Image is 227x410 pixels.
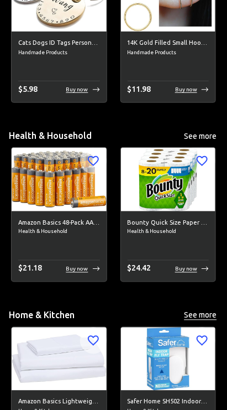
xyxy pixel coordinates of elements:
[18,38,100,48] h6: Cats Dogs ID Tags Personalized Lovely Symbols Pets Collar Name Accessories Simple Custom Engraved...
[175,265,197,273] p: Buy now
[128,48,209,57] span: Handmade Products
[175,85,197,94] p: Buy now
[128,218,209,228] h6: Bounty Quick Size Paper Towels, White, 8 Family Rolls = 20 Regular Rolls (Packaging May Vary)
[121,148,216,211] img: Bounty Quick Size Paper Towels, White, 8 Family Rolls = 20 Regular Rolls (Packaging May Vary) image
[128,264,151,273] span: $ 24.42
[66,85,88,94] p: Buy now
[18,397,100,407] h6: Amazon Basics Lightweight Super Soft Easy Care Microfiber 3-Piece Bed Sheet Set with 14-Inch Deep...
[18,227,100,236] span: Health & Household
[128,397,209,407] h6: Safer Home SH502 Indoor Plug-In Fly Trap for Flies, Fruit Flies, Moths, Gnats, and Other Flying I...
[9,310,75,321] h5: Home & Kitchen
[18,218,100,228] h6: Amazon Basics 48-Pack AA Alkaline High-Performance Batteries, 1.5 Volt, 10-Year Shelf Life
[9,130,92,142] h5: Health & Household
[121,328,216,391] img: Safer Home SH502 Indoor Plug-In Fly Trap for Flies, Fruit Flies, Moths, Gnats, and Other Flying I...
[66,265,88,273] p: Buy now
[18,264,42,273] span: $ 21.18
[183,129,218,143] button: See more
[12,328,107,391] img: Amazon Basics Lightweight Super Soft Easy Care Microfiber 3-Piece Bed Sheet Set with 14-Inch Deep...
[183,309,218,323] button: See more
[18,48,100,57] span: Handmade Products
[128,38,209,48] h6: 14K Gold Filled Small Hoop Earrings for Cartilage Nose, Tiny Thin 7mm Piercing Hoop Ring 22 Gauge
[12,148,107,211] img: Amazon Basics 48-Pack AA Alkaline High-Performance Batteries, 1.5 Volt, 10-Year Shelf Life image
[128,227,209,236] span: Health & Household
[18,85,38,94] span: $ 5.98
[128,85,151,94] span: $ 11.98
